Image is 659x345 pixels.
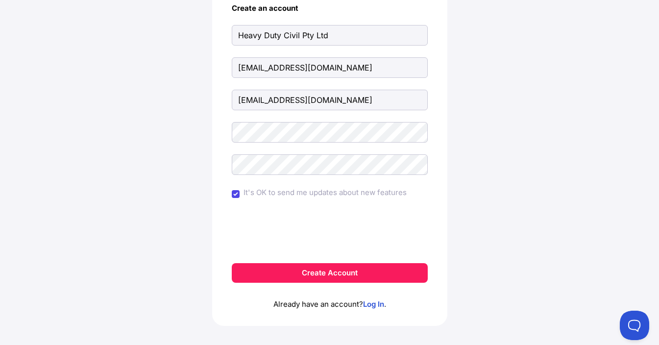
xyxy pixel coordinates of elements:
iframe: Toggle Customer Support [620,311,649,340]
input: Last Name [232,57,428,78]
button: Create Account [232,263,428,283]
input: Email [232,90,428,110]
h4: Create an account [232,4,428,13]
p: Already have an account? . [232,283,428,310]
label: It's OK to send me updates about new features [244,187,407,198]
input: First Name [232,25,428,46]
iframe: reCAPTCHA [255,213,404,251]
a: Log In [363,299,384,309]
